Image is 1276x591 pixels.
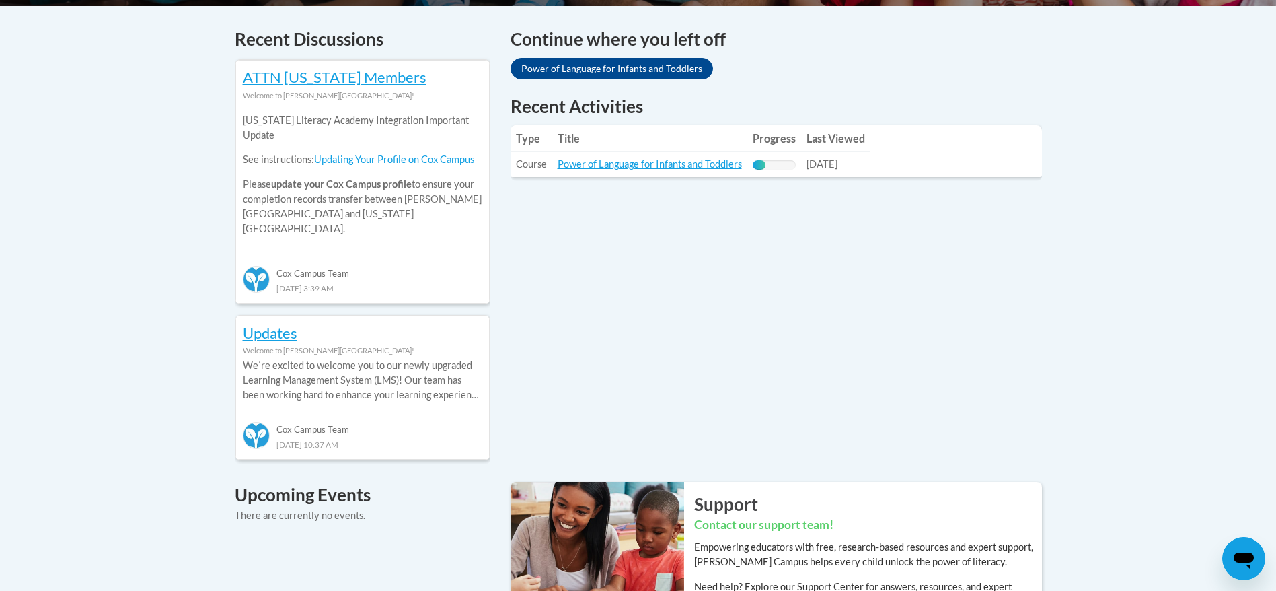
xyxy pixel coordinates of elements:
img: Cox Campus Team [243,422,270,449]
h1: Recent Activities [511,94,1042,118]
div: Please to ensure your completion records transfer between [PERSON_NAME][GEOGRAPHIC_DATA] and [US_... [243,103,482,246]
p: [US_STATE] Literacy Academy Integration Important Update [243,113,482,143]
div: Cox Campus Team [243,256,482,280]
div: Cox Campus Team [243,413,482,437]
a: ATTN [US_STATE] Members [243,68,426,86]
span: Course [516,158,547,170]
th: Type [511,125,552,152]
a: Power of Language for Infants and Toddlers [511,58,713,79]
a: Updates [243,324,297,342]
b: update your Cox Campus profile [271,178,412,190]
iframe: Button to launch messaging window [1222,537,1265,580]
span: There are currently no events. [235,510,365,521]
a: Power of Language for Infants and Toddlers [558,158,742,170]
h3: Contact our support team! [694,517,1042,534]
h2: Support [694,492,1042,516]
span: [DATE] [806,158,837,170]
a: Updating Your Profile on Cox Campus [314,153,474,165]
h4: Continue where you left off [511,26,1042,53]
p: See instructions: [243,152,482,167]
th: Title [552,125,747,152]
th: Progress [747,125,801,152]
img: Cox Campus Team [243,266,270,293]
p: Empowering educators with free, research-based resources and expert support, [PERSON_NAME] Campus... [694,540,1042,569]
div: [DATE] 10:37 AM [243,437,482,452]
div: Progress, % [753,160,765,170]
th: Last Viewed [801,125,870,152]
p: Weʹre excited to welcome you to our newly upgraded Learning Management System (LMS)! Our team has... [243,358,482,403]
h4: Recent Discussions [235,26,490,53]
div: [DATE] 3:39 AM [243,281,482,295]
h4: Upcoming Events [235,482,490,508]
div: Welcome to [PERSON_NAME][GEOGRAPHIC_DATA]! [243,343,482,358]
div: Welcome to [PERSON_NAME][GEOGRAPHIC_DATA]! [243,88,482,103]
